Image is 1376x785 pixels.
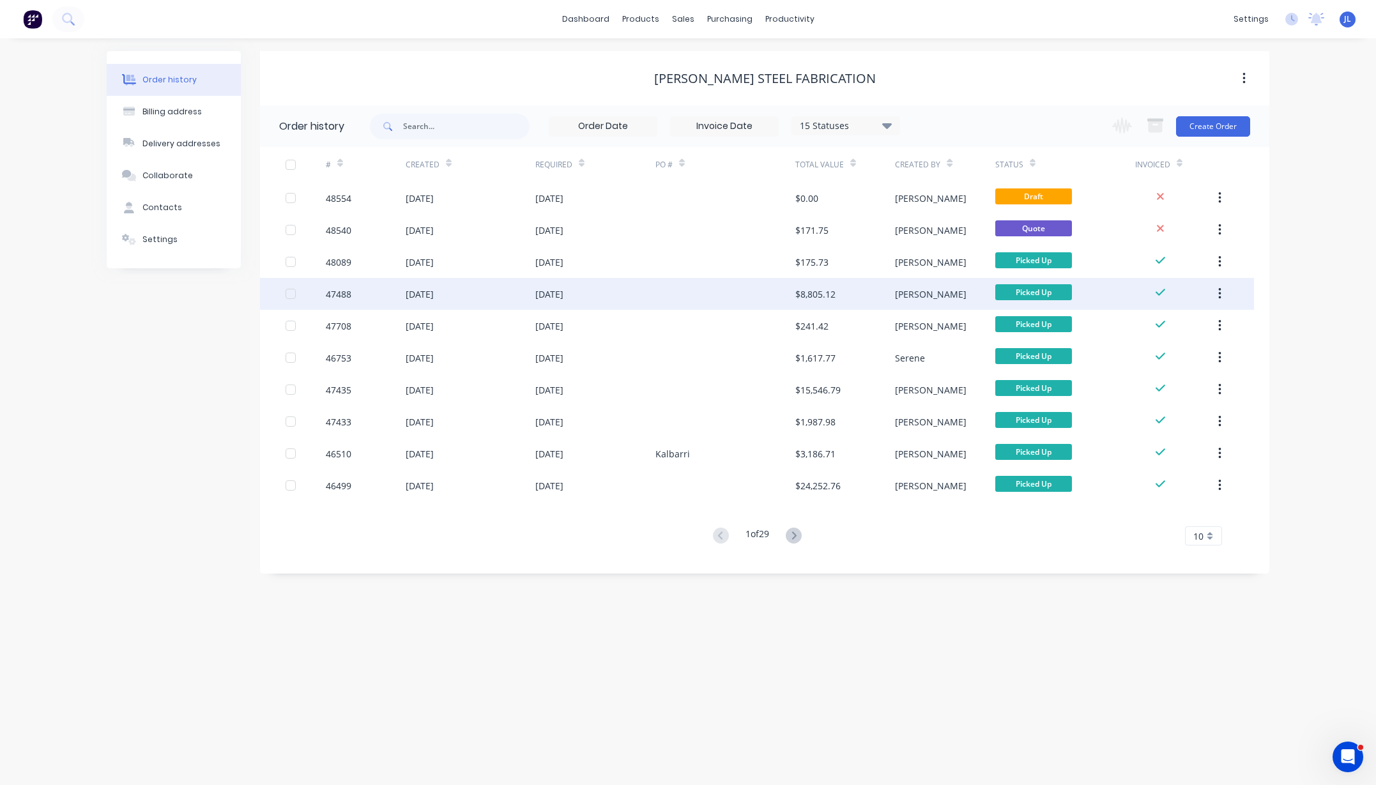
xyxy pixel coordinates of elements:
[535,159,572,171] div: Required
[995,147,1135,182] div: Status
[535,147,655,182] div: Required
[535,192,563,205] div: [DATE]
[142,74,197,86] div: Order history
[406,192,434,205] div: [DATE]
[671,117,778,136] input: Invoice Date
[895,255,967,269] div: [PERSON_NAME]
[142,138,220,149] div: Delivery addresses
[535,287,563,301] div: [DATE]
[535,255,563,269] div: [DATE]
[1193,530,1204,543] span: 10
[995,348,1072,364] span: Picked Up
[107,192,241,224] button: Contacts
[895,351,925,365] div: Serene
[326,447,351,461] div: 46510
[535,447,563,461] div: [DATE]
[795,255,829,269] div: $175.73
[107,160,241,192] button: Collaborate
[326,319,351,333] div: 47708
[535,319,563,333] div: [DATE]
[895,147,995,182] div: Created By
[23,10,42,29] img: Factory
[535,224,563,237] div: [DATE]
[549,117,657,136] input: Order Date
[406,319,434,333] div: [DATE]
[406,224,434,237] div: [DATE]
[745,527,769,545] div: 1 of 29
[326,383,351,397] div: 47435
[326,255,351,269] div: 48089
[995,412,1072,428] span: Picked Up
[406,255,434,269] div: [DATE]
[406,147,535,182] div: Created
[995,476,1072,492] span: Picked Up
[535,415,563,429] div: [DATE]
[406,415,434,429] div: [DATE]
[107,128,241,160] button: Delivery addresses
[406,351,434,365] div: [DATE]
[326,287,351,301] div: 47488
[535,351,563,365] div: [DATE]
[406,447,434,461] div: [DATE]
[142,106,202,118] div: Billing address
[995,252,1072,268] span: Picked Up
[795,192,818,205] div: $0.00
[142,170,193,181] div: Collaborate
[795,479,841,492] div: $24,252.76
[107,64,241,96] button: Order history
[616,10,666,29] div: products
[995,220,1072,236] span: Quote
[995,159,1023,171] div: Status
[406,383,434,397] div: [DATE]
[1344,13,1351,25] span: JL
[759,10,821,29] div: productivity
[895,447,967,461] div: [PERSON_NAME]
[895,415,967,429] div: [PERSON_NAME]
[142,234,178,245] div: Settings
[795,415,836,429] div: $1,987.98
[535,479,563,492] div: [DATE]
[895,224,967,237] div: [PERSON_NAME]
[655,447,690,461] div: Kalbarri
[326,415,351,429] div: 47433
[795,224,829,237] div: $171.75
[655,159,673,171] div: PO #
[1333,742,1363,772] iframe: Intercom live chat
[895,159,940,171] div: Created By
[406,479,434,492] div: [DATE]
[326,224,351,237] div: 48540
[326,159,331,171] div: #
[326,479,351,492] div: 46499
[1227,10,1275,29] div: settings
[995,444,1072,460] span: Picked Up
[1135,159,1170,171] div: Invoiced
[795,319,829,333] div: $241.42
[406,287,434,301] div: [DATE]
[142,202,182,213] div: Contacts
[795,147,895,182] div: Total Value
[666,10,701,29] div: sales
[701,10,759,29] div: purchasing
[895,383,967,397] div: [PERSON_NAME]
[403,114,530,139] input: Search...
[795,159,844,171] div: Total Value
[795,287,836,301] div: $8,805.12
[107,224,241,255] button: Settings
[995,284,1072,300] span: Picked Up
[895,192,967,205] div: [PERSON_NAME]
[795,351,836,365] div: $1,617.77
[795,383,841,397] div: $15,546.79
[1176,116,1250,137] button: Create Order
[792,119,899,133] div: 15 Statuses
[795,447,836,461] div: $3,186.71
[535,383,563,397] div: [DATE]
[995,188,1072,204] span: Draft
[406,159,440,171] div: Created
[1135,147,1215,182] div: Invoiced
[326,147,406,182] div: #
[326,351,351,365] div: 46753
[895,319,967,333] div: [PERSON_NAME]
[895,479,967,492] div: [PERSON_NAME]
[654,71,876,86] div: [PERSON_NAME] Steel Fabrication
[995,316,1072,332] span: Picked Up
